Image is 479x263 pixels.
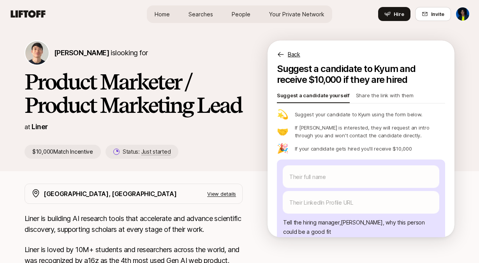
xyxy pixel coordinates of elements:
span: Home [155,10,170,18]
span: Hire [394,10,404,18]
p: If [PERSON_NAME] is interested, they will request an intro through you and won't contact the cand... [295,124,445,139]
a: Home [148,7,176,21]
p: Suggest a candidate to Kyum and receive $10,000 if they are hired [277,63,445,85]
p: Status: [123,147,171,156]
button: Hire [378,7,410,21]
a: People [225,7,257,21]
span: People [232,10,250,18]
img: Kyum Kim [25,41,49,65]
a: Liner [32,123,48,131]
p: Suggest your candidate to Kyum using the form below. [295,110,423,118]
p: 🤝 [277,127,289,136]
span: Your Private Network [269,10,324,18]
img: Heavenly Johnson [456,7,469,21]
h1: Product Marketer / Product Marketing Lead [25,70,243,117]
a: Searches [182,7,219,21]
p: View details [207,190,236,198]
p: $10,000 Match Incentive [25,145,101,159]
span: Invite [431,10,444,18]
span: Searches [188,10,213,18]
p: at [25,122,30,132]
p: 🎉 [277,144,289,153]
p: Back [288,50,300,59]
p: If your candidate gets hired you'll receive $10,000 [295,145,412,153]
button: Invite [415,7,451,21]
p: Liner is building AI research tools that accelerate and advance scientific discovery, supporting ... [25,213,243,235]
p: [GEOGRAPHIC_DATA], [GEOGRAPHIC_DATA] [44,189,176,199]
p: 💫 [277,110,289,119]
p: Tell the hiring manager, [PERSON_NAME] , why this person could be a good fit [283,218,439,237]
p: is looking for [54,47,148,58]
p: Suggest a candidate yourself [277,91,350,102]
a: Your Private Network [263,7,331,21]
span: [PERSON_NAME] [54,49,109,57]
span: Just started [141,148,171,155]
p: Share the link with them [356,91,414,102]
